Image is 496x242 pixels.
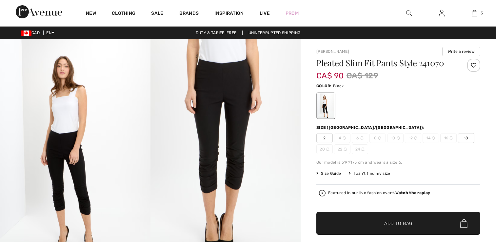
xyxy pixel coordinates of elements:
a: Sale [151,10,163,17]
span: 2 [316,133,333,143]
button: Write a review [442,47,480,56]
span: 4 [334,133,350,143]
span: CA$ 90 [316,65,344,80]
span: Inspiration [214,10,244,17]
span: 12 [405,133,421,143]
img: ring-m.svg [449,136,453,140]
div: Our model is 5'9"/175 cm and wears a size 6. [316,159,480,165]
span: 18 [458,133,474,143]
img: search the website [406,9,412,17]
button: Add to Bag [316,212,480,235]
span: CA$ 129 [347,70,378,82]
img: ring-m.svg [378,136,381,140]
img: Watch the replay [319,190,326,196]
a: [PERSON_NAME] [316,49,349,54]
span: Black [333,84,344,88]
span: Color: [316,84,332,88]
strong: Watch the replay [395,191,430,195]
div: Black [317,93,334,118]
img: ring-m.svg [344,148,347,151]
img: ring-m.svg [361,148,365,151]
span: 10 [387,133,404,143]
span: 14 [423,133,439,143]
span: 24 [352,144,368,154]
a: Brands [179,10,199,17]
span: 20 [316,144,333,154]
a: Sign In [434,9,450,17]
div: I can't find my size [349,171,390,176]
span: EN [46,30,54,35]
img: Canadian Dollar [21,30,31,36]
img: ring-m.svg [343,136,346,140]
img: My Info [439,9,445,17]
img: My Bag [472,9,477,17]
a: Clothing [112,10,135,17]
span: CAD [21,30,42,35]
span: 22 [334,144,350,154]
img: ring-m.svg [397,136,400,140]
span: Add to Bag [384,220,412,227]
img: ring-m.svg [432,136,435,140]
img: ring-m.svg [360,136,364,140]
img: 1ère Avenue [16,5,62,18]
a: New [86,10,96,17]
span: 6 [352,133,368,143]
img: ring-m.svg [326,148,329,151]
div: Size ([GEOGRAPHIC_DATA]/[GEOGRAPHIC_DATA]): [316,125,426,131]
img: ring-m.svg [414,136,417,140]
span: 8 [369,133,386,143]
a: 5 [458,9,490,17]
a: Prom [286,10,299,17]
a: Live [260,10,270,17]
span: Size Guide [316,171,341,176]
span: 5 [481,10,483,16]
h1: Pleated Slim Fit Pants Style 241070 [316,59,453,67]
span: 16 [440,133,457,143]
div: Featured in our live fashion event. [328,191,430,195]
img: Bag.svg [460,219,467,228]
